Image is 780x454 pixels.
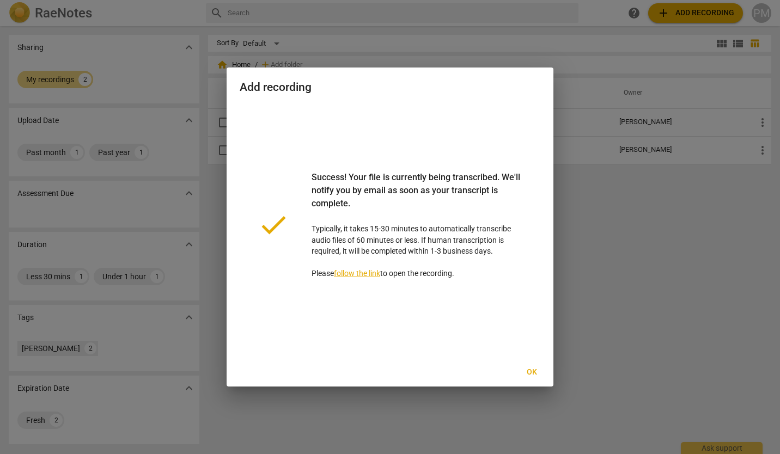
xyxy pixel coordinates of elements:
[240,81,540,94] h2: Add recording
[334,269,380,278] a: follow the link
[312,171,523,223] div: Success! Your file is currently being transcribed. We'll notify you by email as soon as your tran...
[514,363,549,382] button: Ok
[257,208,290,241] span: done
[523,367,540,378] span: Ok
[312,171,523,279] p: Typically, it takes 15-30 minutes to automatically transcribe audio files of 60 minutes or less. ...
